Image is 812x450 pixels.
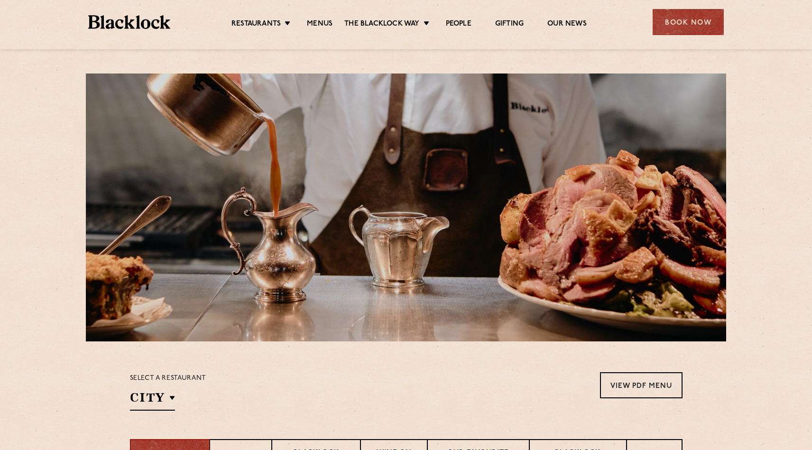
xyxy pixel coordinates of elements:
[495,19,524,30] a: Gifting
[88,15,170,29] img: BL_Textured_Logo-footer-cropped.svg
[600,372,683,398] a: View PDF Menu
[130,372,206,385] p: Select a restaurant
[130,389,175,411] h2: City
[231,19,281,30] a: Restaurants
[344,19,419,30] a: The Blacklock Way
[307,19,332,30] a: Menus
[446,19,471,30] a: People
[547,19,587,30] a: Our News
[653,9,724,35] div: Book Now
